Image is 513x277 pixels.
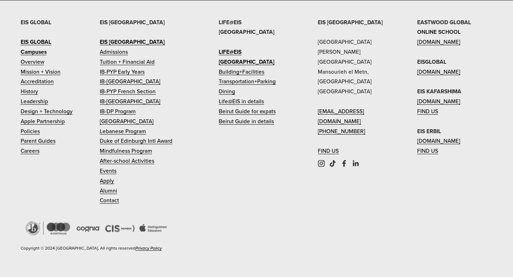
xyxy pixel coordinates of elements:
strong: LIFE@EIS [GEOGRAPHIC_DATA] [219,18,274,36]
a: Design + Technology [21,106,73,116]
a: Transportation+Parking [219,77,276,87]
a: IB-[GEOGRAPHIC_DATA] [100,96,160,106]
a: [DOMAIN_NAME] [417,136,460,146]
p: [GEOGRAPHIC_DATA] [PERSON_NAME][GEOGRAPHIC_DATA] Mansourieh el Metn, [GEOGRAPHIC_DATA] [GEOGRAPHI... [318,17,393,156]
a: Lebanese Program [100,126,146,136]
a: Parent Guides [21,136,56,146]
strong: EASTWOOD GLOBAL ONLINE SCHOOL [417,18,471,36]
a: [EMAIL_ADDRESS][DOMAIN_NAME] [318,106,393,126]
a: [PHONE_NUMBER] [318,126,365,136]
a: Apply [100,176,114,186]
a: LIFE@EIS [GEOGRAPHIC_DATA] [219,47,294,67]
a: Dining [219,87,235,96]
a: After-school Activities [100,156,154,166]
strong: EIS KAFARSHIMA [417,87,461,95]
a: Events [100,166,116,176]
a: [DOMAIN_NAME] [417,96,460,106]
a: IB-PYP Early Years [100,67,145,77]
a: Mission + Vision [21,67,61,77]
a: Duke of Edinburgh Intl Award [100,136,172,146]
a: FIND US [417,106,438,116]
a: LinkedIn [352,160,359,167]
a: Admissions [100,47,128,57]
a: Mindfulness Program [100,146,152,156]
a: Contact [100,195,119,205]
a: Beirut Guide in details [219,116,274,126]
a: FIND US [417,146,438,156]
strong: EIS [GEOGRAPHIC_DATA] [318,18,383,26]
em: Privacy Policy [135,245,162,251]
strong: EIS [GEOGRAPHIC_DATA] [100,18,165,26]
a: IB-[GEOGRAPHIC_DATA] [100,77,160,87]
a: Apple Partnership [21,116,65,126]
a: Building+Facilities [219,67,264,77]
a: Policies [21,126,40,136]
a: Alumni [100,186,117,196]
a: Facebook [341,160,348,167]
a: [DOMAIN_NAME] [417,67,460,77]
a: Beirut Guide for expats [219,106,276,116]
a: IB-PYP French Section [100,87,156,96]
strong: Campuses [21,48,47,56]
a: History [21,87,38,96]
a: EIS GLOBAL [21,37,51,47]
a: IB-DP Program [100,106,136,116]
a: TikTok [329,160,336,167]
a: Campuses [21,47,47,57]
strong: EIS GLOBAL [21,18,51,26]
strong: EISGLOBAL [417,58,446,66]
strong: EIS [GEOGRAPHIC_DATA] [100,38,165,46]
a: Overview [21,57,44,67]
a: [DOMAIN_NAME] [417,37,460,47]
a: Leadership [21,96,48,106]
a: Careers [21,146,40,156]
a: [GEOGRAPHIC_DATA] [100,116,154,126]
a: Life@EIS in details [219,96,264,106]
a: Accreditation [21,77,54,87]
strong: EIS GLOBAL [21,38,51,46]
a: Privacy Policy [135,244,162,252]
p: Copyright © 2024 [GEOGRAPHIC_DATA], All rights reserved [21,244,235,252]
a: EIS [GEOGRAPHIC_DATA] [100,37,165,47]
a: Instagram [318,160,325,167]
strong: LIFE@EIS [GEOGRAPHIC_DATA] [219,48,274,66]
a: Tuition + Financial Aid [100,57,155,67]
a: FIND US [318,146,339,156]
strong: EIS ERBIL [417,127,441,135]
